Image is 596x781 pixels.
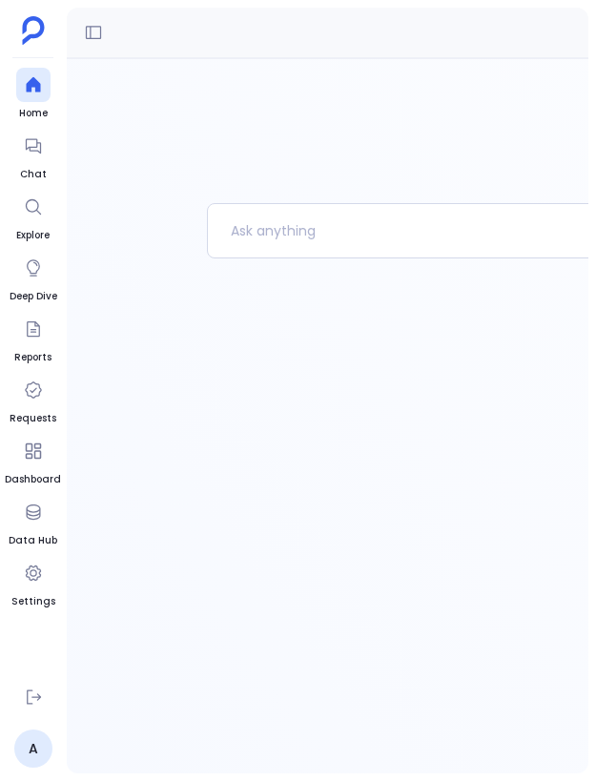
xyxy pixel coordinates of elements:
[16,190,51,243] a: Explore
[5,472,61,487] span: Dashboard
[22,16,45,45] img: petavue logo
[11,594,55,609] span: Settings
[14,312,51,365] a: Reports
[11,556,55,609] a: Settings
[16,106,51,121] span: Home
[9,495,57,548] a: Data Hub
[14,350,51,365] span: Reports
[10,251,57,304] a: Deep Dive
[5,434,61,487] a: Dashboard
[14,730,52,768] a: A
[16,228,51,243] span: Explore
[16,167,51,182] span: Chat
[10,373,56,426] a: Requests
[10,411,56,426] span: Requests
[9,533,57,548] span: Data Hub
[16,129,51,182] a: Chat
[10,289,57,304] span: Deep Dive
[16,68,51,121] a: Home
